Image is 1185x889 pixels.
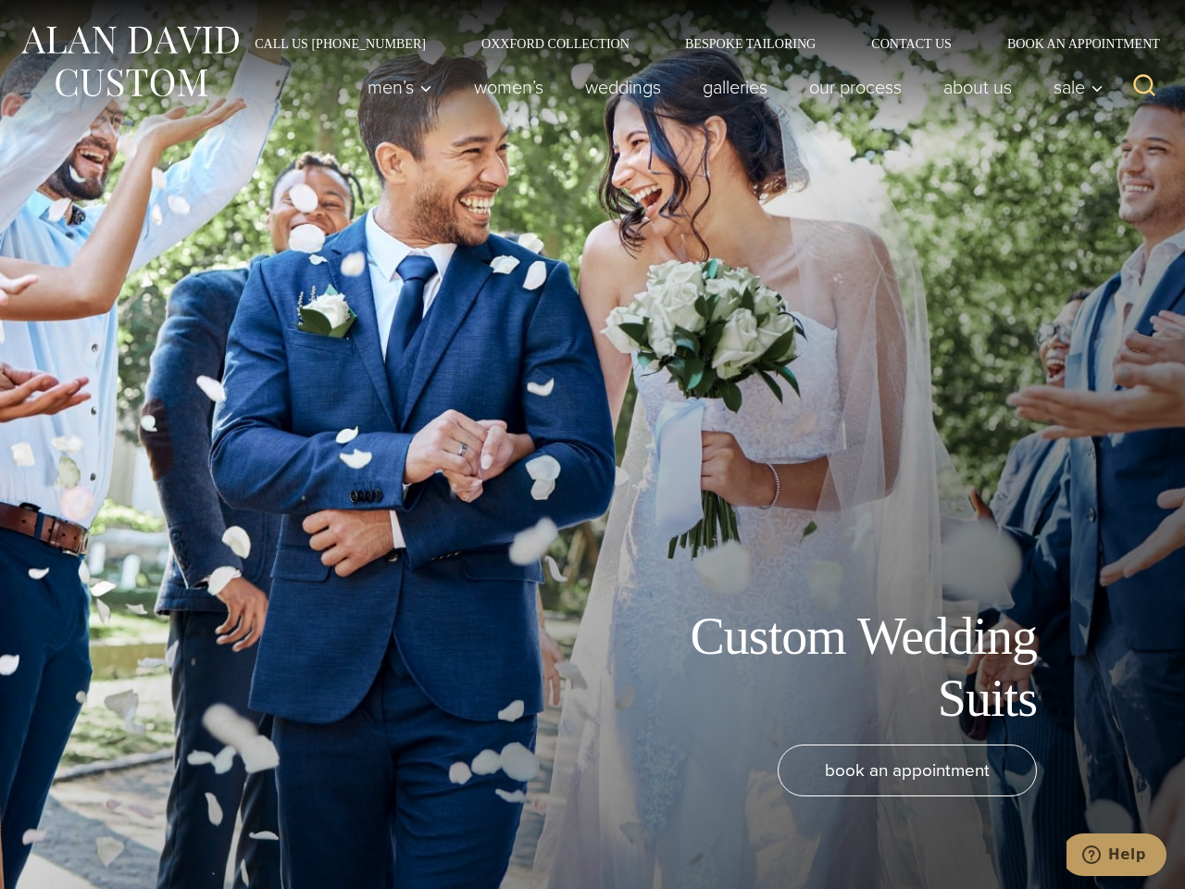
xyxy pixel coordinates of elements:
[620,606,1037,730] h1: Custom Wedding Suits
[1033,69,1114,106] button: Sale sub menu toggle
[843,37,979,50] a: Contact Us
[1122,65,1166,109] button: View Search Form
[227,37,1166,50] nav: Secondary Navigation
[565,69,682,106] a: weddings
[979,37,1166,50] a: Book an Appointment
[923,69,1033,106] a: About Us
[657,37,843,50] a: Bespoke Tailoring
[778,745,1037,796] a: book an appointment
[454,37,657,50] a: Oxxford Collection
[1066,833,1166,880] iframe: Opens a widget where you can chat to one of our agents
[19,20,241,103] img: Alan David Custom
[682,69,789,106] a: Galleries
[789,69,923,106] a: Our Process
[454,69,565,106] a: Women’s
[227,37,454,50] a: Call Us [PHONE_NUMBER]
[347,69,454,106] button: Men’s sub menu toggle
[825,757,990,783] span: book an appointment
[347,69,1114,106] nav: Primary Navigation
